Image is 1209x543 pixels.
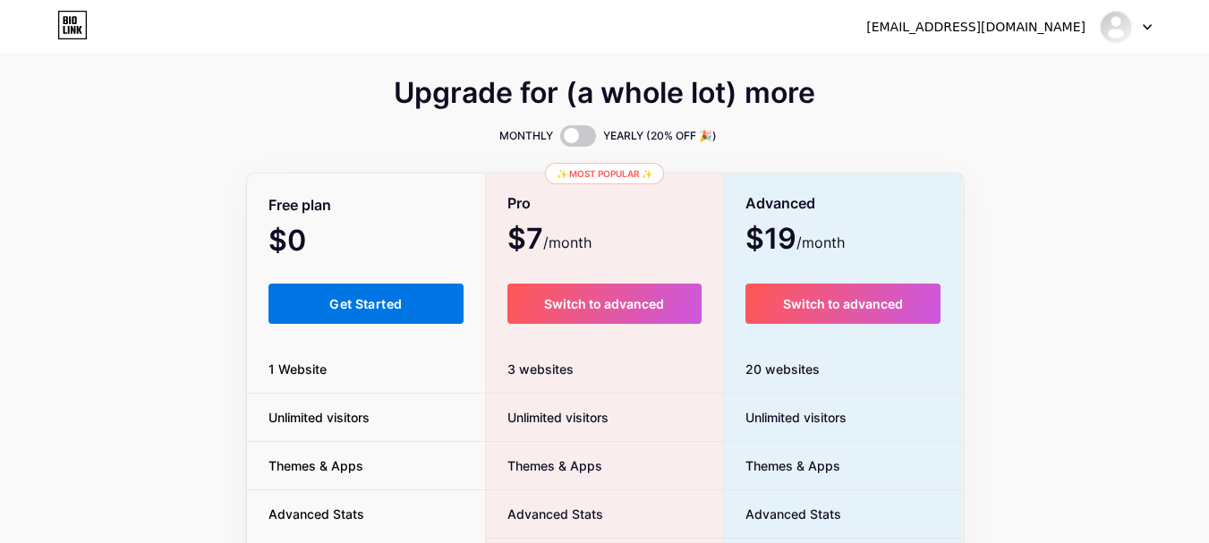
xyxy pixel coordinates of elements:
[796,232,845,253] span: /month
[545,163,664,184] div: ✨ Most popular ✨
[745,284,941,324] button: Switch to advanced
[247,456,385,475] span: Themes & Apps
[866,18,1086,37] div: [EMAIL_ADDRESS][DOMAIN_NAME]
[507,284,702,324] button: Switch to advanced
[394,82,815,104] span: Upgrade for (a whole lot) more
[268,190,331,221] span: Free plan
[745,188,815,219] span: Advanced
[268,284,464,324] button: Get Started
[247,360,348,378] span: 1 Website
[724,505,841,523] span: Advanced Stats
[724,456,840,475] span: Themes & Apps
[268,230,354,255] span: $0
[507,188,531,219] span: Pro
[486,345,723,394] div: 3 websites
[544,296,664,311] span: Switch to advanced
[507,228,592,253] span: $7
[783,296,903,311] span: Switch to advanced
[329,296,402,311] span: Get Started
[543,232,592,253] span: /month
[603,127,717,145] span: YEARLY (20% OFF 🎉)
[745,228,845,253] span: $19
[247,408,391,427] span: Unlimited visitors
[724,408,847,427] span: Unlimited visitors
[499,127,553,145] span: MONTHLY
[486,505,603,523] span: Advanced Stats
[247,505,386,523] span: Advanced Stats
[486,408,609,427] span: Unlimited visitors
[1099,10,1133,44] img: foodtruckmarketplace
[724,345,963,394] div: 20 websites
[486,456,602,475] span: Themes & Apps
